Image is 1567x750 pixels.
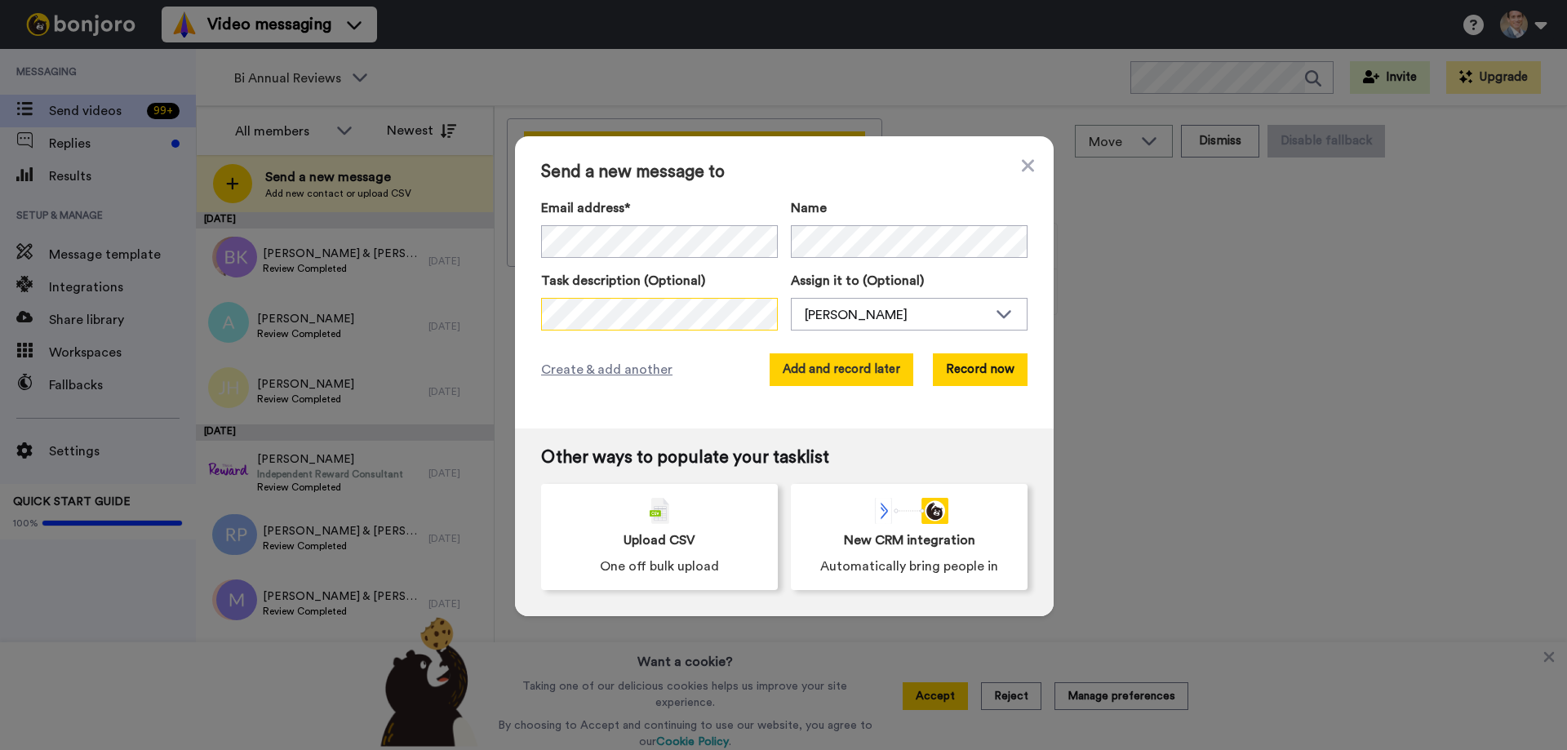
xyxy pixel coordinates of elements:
span: Create & add another [541,360,673,379]
span: Name [791,198,827,218]
label: Task description (Optional) [541,271,778,291]
span: Send a new message to [541,162,1028,182]
span: Other ways to populate your tasklist [541,448,1028,468]
span: New CRM integration [844,530,975,550]
span: One off bulk upload [600,557,719,576]
div: animation [870,498,948,524]
span: Automatically bring people in [820,557,998,576]
button: Add and record later [770,353,913,386]
span: Upload CSV [624,530,695,550]
label: Email address* [541,198,778,218]
button: Record now [933,353,1028,386]
div: [PERSON_NAME] [805,305,988,325]
label: Assign it to (Optional) [791,271,1028,291]
img: csv-grey.png [650,498,669,524]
